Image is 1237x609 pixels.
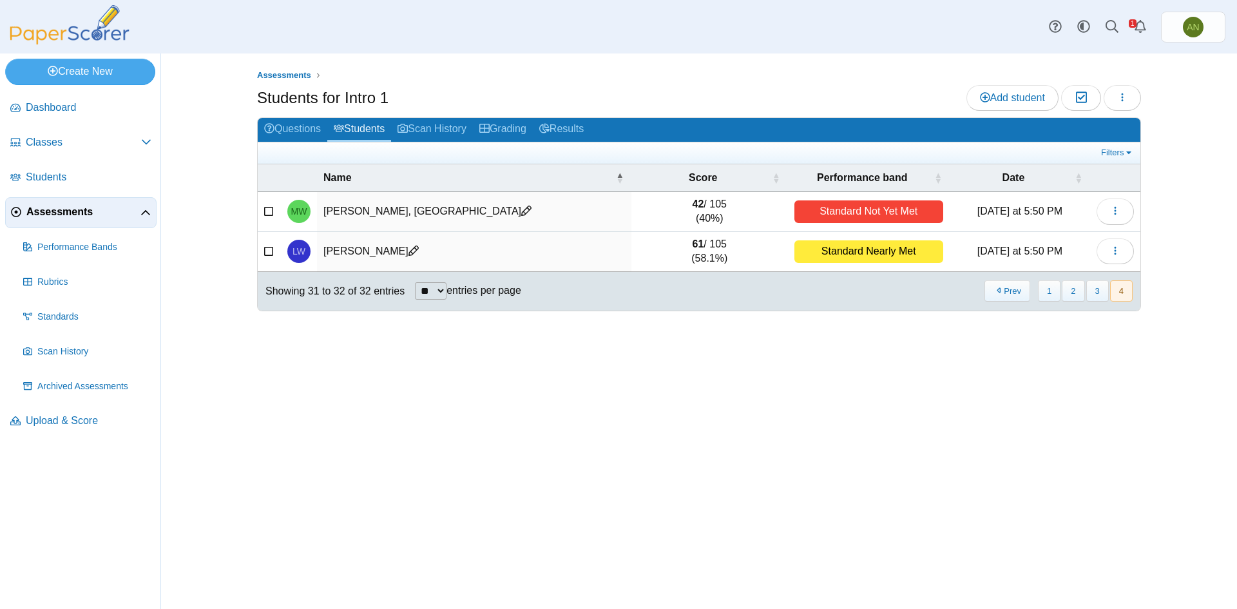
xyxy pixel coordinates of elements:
[616,164,624,191] span: Name : Activate to invert sorting
[5,406,157,437] a: Upload & Score
[291,207,307,216] span: Madison Willoughby
[18,336,157,367] a: Scan History
[5,59,155,84] a: Create New
[1038,280,1060,302] button: 1
[5,128,157,159] a: Classes
[258,118,327,142] a: Questions
[317,192,631,232] td: [PERSON_NAME], [GEOGRAPHIC_DATA]
[37,276,151,289] span: Rubrics
[817,172,907,183] span: Performance band
[18,267,157,298] a: Rubrics
[26,414,151,428] span: Upload & Score
[37,380,151,393] span: Archived Assessments
[257,70,311,80] span: Assessments
[5,35,134,46] a: PaperScorer
[5,162,157,193] a: Students
[18,371,157,402] a: Archived Assessments
[26,170,151,184] span: Students
[26,135,141,150] span: Classes
[980,92,1045,103] span: Add student
[984,280,1030,302] button: Previous
[533,118,590,142] a: Results
[983,280,1133,302] nav: pagination
[631,192,788,232] td: / 105 (40%)
[323,172,352,183] span: Name
[693,238,704,249] b: 61
[446,285,521,296] label: entries per page
[391,118,473,142] a: Scan History
[5,197,157,228] a: Assessments
[1126,13,1155,41] a: Alerts
[37,311,151,324] span: Standards
[966,85,1059,111] a: Add student
[258,272,405,311] div: Showing 31 to 32 of 32 entries
[257,87,388,109] h1: Students for Intro 1
[1187,23,1199,32] span: Abby Nance
[37,345,151,358] span: Scan History
[18,302,157,333] a: Standards
[254,68,314,84] a: Assessments
[693,198,704,209] b: 42
[18,232,157,263] a: Performance Bands
[5,5,134,44] img: PaperScorer
[977,246,1062,256] time: Sep 16, 2025 at 5:50 PM
[1110,280,1133,302] button: 4
[26,205,140,219] span: Assessments
[1098,146,1137,159] a: Filters
[934,164,942,191] span: Performance band : Activate to sort
[1062,280,1084,302] button: 2
[37,241,151,254] span: Performance Bands
[794,240,943,263] div: Standard Nearly Met
[631,232,788,272] td: / 105 (58.1%)
[1002,172,1025,183] span: Date
[1075,164,1082,191] span: Date : Activate to sort
[1161,12,1225,43] a: Abby Nance
[772,164,780,191] span: Score : Activate to sort
[26,101,151,115] span: Dashboard
[5,93,157,124] a: Dashboard
[794,200,943,223] div: Standard Not Yet Met
[1086,280,1109,302] button: 3
[473,118,533,142] a: Grading
[317,232,631,272] td: [PERSON_NAME]
[292,247,305,256] span: Lorenzo Wright
[1183,17,1203,37] span: Abby Nance
[327,118,391,142] a: Students
[689,172,717,183] span: Score
[977,206,1062,217] time: Sep 16, 2025 at 5:50 PM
